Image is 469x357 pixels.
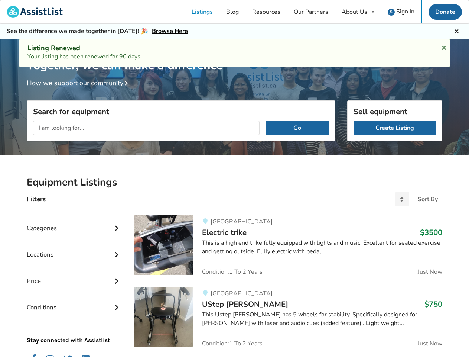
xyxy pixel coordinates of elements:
h3: Sell equipment [354,107,436,116]
a: Listings [185,0,219,23]
a: mobility-ustep walker[GEOGRAPHIC_DATA]UStep [PERSON_NAME]$750This Ustep [PERSON_NAME] has 5 wheel... [134,281,442,353]
div: Locations [27,236,122,262]
span: Electric trike [202,227,247,238]
img: user icon [388,9,395,16]
a: Create Listing [354,121,436,135]
div: Price [27,262,122,289]
button: Go [266,121,329,135]
a: Our Partners [287,0,335,23]
img: assistlist-logo [7,6,63,18]
h3: $750 [424,299,442,309]
img: mobility-electric trike [134,215,193,275]
div: Listing Renewed [27,44,442,52]
a: Resources [245,0,287,23]
div: Conditions [27,289,122,315]
span: UStep [PERSON_NAME] [202,299,288,309]
div: Your listing has been renewed for 90 days! [27,44,442,61]
a: Browse Here [152,27,188,35]
p: Stay connected with Assistlist [27,315,122,345]
h3: Search for equipment [33,107,329,116]
a: Donate [429,4,462,20]
div: This Ustep [PERSON_NAME] has 5 wheels for stability. Specifically designed for [PERSON_NAME] with... [202,311,442,328]
div: Categories [27,209,122,236]
span: [GEOGRAPHIC_DATA] [211,289,273,297]
span: Condition: 1 To 2 Years [202,341,263,347]
input: I am looking for... [33,121,260,135]
span: Just Now [418,269,442,275]
h1: Together, we can make a difference [27,39,442,73]
div: Sort By [418,196,438,202]
div: This is a high end trike fully equipped with lights and music. Excellent for seated exercise and ... [202,239,442,256]
a: mobility-electric trike[GEOGRAPHIC_DATA]Electric trike$3500This is a high end trike fully equippe... [134,215,442,281]
h5: See the difference we made together in [DATE]! 🎉 [7,28,188,35]
span: [GEOGRAPHIC_DATA] [211,218,273,226]
a: Blog [219,0,245,23]
img: mobility-ustep walker [134,287,193,347]
a: user icon Sign In [381,0,421,23]
span: Condition: 1 To 2 Years [202,269,263,275]
span: Sign In [396,7,414,16]
h3: $3500 [420,228,442,237]
a: How we support our community [27,78,131,87]
h4: Filters [27,195,46,203]
h2: Equipment Listings [27,176,442,189]
span: Just Now [418,341,442,347]
div: About Us [342,9,367,15]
